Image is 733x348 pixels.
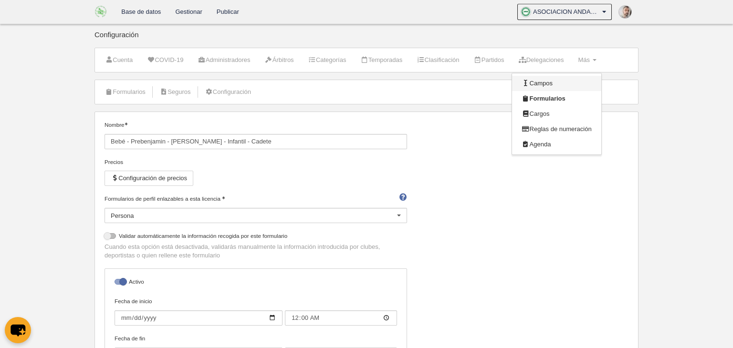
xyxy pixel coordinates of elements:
[100,85,151,99] a: Formularios
[115,297,397,326] label: Fecha de inicio
[512,91,601,106] a: Formularios
[469,53,510,67] a: Partidos
[95,6,107,17] img: ASOCIACION ANDALUZA DE FUTBOL SALA
[105,171,193,186] button: Configuración de precios
[192,53,255,67] a: Administradores
[111,212,134,219] span: Persona
[5,317,31,343] button: chat-button
[115,310,283,326] input: Fecha de inicio
[411,53,464,67] a: Clasificación
[105,232,407,243] label: Validar automáticamente la información recogida por este formulario
[155,85,196,99] a: Seguros
[355,53,408,67] a: Temporadas
[533,7,600,17] span: ASOCIACION ANDALUZA DE FUTBOL SALA
[105,158,407,166] div: Precios
[105,194,407,203] label: Formularios de perfil enlazables a esta licencia
[100,53,138,67] a: Cuenta
[513,53,569,67] a: Delegaciones
[619,6,631,18] img: PabmUuOKiwzn.30x30.jpg
[200,85,256,99] a: Configuración
[578,56,590,63] span: Más
[303,53,352,67] a: Categorías
[222,196,225,199] i: Obligatorio
[260,53,299,67] a: Árbitros
[285,310,397,326] input: Fecha de inicio
[521,7,531,17] img: OaOFjlWR71kW.30x30.jpg
[142,53,188,67] a: COVID-19
[105,121,407,149] label: Nombre
[573,53,601,67] a: Más
[512,137,601,152] a: Agenda
[125,123,127,125] i: Obligatorio
[512,106,601,122] a: Cargos
[512,76,601,91] a: Campos
[94,31,639,48] div: Configuración
[115,277,397,288] label: Activo
[512,122,601,137] a: Reglas de numeración
[105,134,407,149] input: Nombre
[517,4,612,20] a: ASOCIACION ANDALUZA DE FUTBOL SALA
[105,243,407,260] p: Cuando esta opción está desactivada, validarás manualmente la información introducida por clubes,...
